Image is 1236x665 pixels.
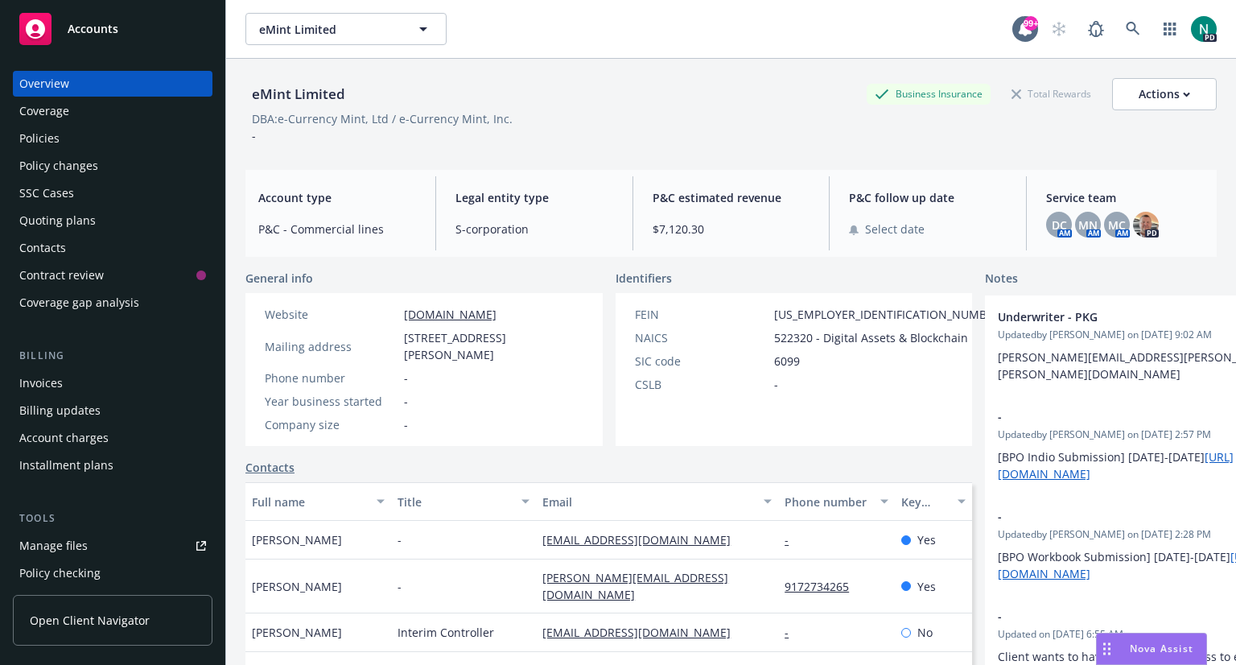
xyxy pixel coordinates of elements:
a: Switch app [1154,13,1186,45]
span: [US_EMPLOYER_IDENTIFICATION_NUMBER] [774,306,1004,323]
a: Installment plans [13,452,212,478]
a: Contacts [13,235,212,261]
span: [STREET_ADDRESS][PERSON_NAME] [404,329,583,363]
span: - [998,508,1236,525]
a: Coverage [13,98,212,124]
span: P&C follow up date [849,189,1007,206]
a: Overview [13,71,212,97]
a: Contacts [245,459,295,476]
a: [DOMAIN_NAME] [404,307,496,322]
div: Policy changes [19,153,98,179]
a: Coverage gap analysis [13,290,212,316]
a: 9172734265 [785,579,862,594]
div: Contacts [19,235,66,261]
button: Key contact [895,482,972,521]
button: Nova Assist [1096,633,1207,665]
button: eMint Limited [245,13,447,45]
span: S-corporation [455,221,613,237]
span: Yes [917,578,936,595]
div: 99+ [1024,16,1038,31]
div: Policies [19,126,60,151]
a: Quoting plans [13,208,212,233]
a: Policy changes [13,153,212,179]
span: Service team [1046,189,1204,206]
div: Title [398,494,513,510]
span: MC [1108,217,1126,233]
div: Company size [265,416,398,433]
div: SSC Cases [19,180,74,206]
span: [PERSON_NAME] [252,531,342,548]
span: Underwriter - PKG [998,308,1236,325]
a: Policy checking [13,560,212,586]
div: Phone number [785,494,870,510]
div: NAICS [635,329,768,346]
span: - [774,376,778,393]
div: Actions [1139,79,1190,109]
a: Start snowing [1043,13,1075,45]
span: Notes [985,270,1018,289]
div: CSLB [635,376,768,393]
span: MN [1078,217,1098,233]
button: Title [391,482,537,521]
span: No [917,624,933,641]
span: - [404,370,408,386]
span: Nova Assist [1130,642,1193,655]
div: DBA: e-Currency Mint, Ltd / e-Currency Mint, Inc. [252,110,513,127]
span: - [398,531,402,548]
a: [PERSON_NAME][EMAIL_ADDRESS][DOMAIN_NAME] [542,570,728,602]
span: - [998,408,1236,425]
div: Account charges [19,425,109,451]
a: - [785,625,801,640]
div: Billing [13,348,212,364]
span: eMint Limited [259,21,398,38]
div: Business Insurance [867,84,991,104]
a: Billing updates [13,398,212,423]
div: Tools [13,510,212,527]
a: - [785,532,801,547]
div: Year business started [265,393,398,410]
div: Drag to move [1097,634,1117,664]
div: eMint Limited [245,84,352,105]
a: Policies [13,126,212,151]
button: Full name [245,482,391,521]
a: SSC Cases [13,180,212,206]
span: Accounts [68,23,118,35]
a: Invoices [13,370,212,396]
span: [PERSON_NAME] [252,578,342,595]
div: Overview [19,71,69,97]
div: Quoting plans [19,208,96,233]
div: Full name [252,494,367,510]
span: Select date [865,221,925,237]
span: $7,120.30 [653,221,810,237]
span: Identifiers [616,270,672,287]
span: 6099 [774,353,800,370]
div: Invoices [19,370,63,396]
div: Contract review [19,262,104,288]
span: - [998,608,1236,625]
a: Report a Bug [1080,13,1112,45]
a: [EMAIL_ADDRESS][DOMAIN_NAME] [542,625,744,640]
div: FEIN [635,306,768,323]
span: General info [245,270,313,287]
span: Account type [258,189,416,206]
a: Search [1117,13,1149,45]
span: - [252,128,256,143]
div: Key contact [901,494,948,510]
a: [EMAIL_ADDRESS][DOMAIN_NAME] [542,532,744,547]
a: Contract review [13,262,212,288]
div: Manage files [19,533,88,559]
a: Account charges [13,425,212,451]
div: Mailing address [265,338,398,355]
div: Installment plans [19,452,113,478]
span: - [404,416,408,433]
span: Open Client Navigator [30,612,150,629]
span: P&C estimated revenue [653,189,810,206]
span: Legal entity type [455,189,613,206]
span: - [404,393,408,410]
span: Interim Controller [398,624,494,641]
span: P&C - Commercial lines [258,221,416,237]
span: [PERSON_NAME] [252,624,342,641]
div: SIC code [635,353,768,370]
a: Accounts [13,6,212,52]
div: Phone number [265,370,398,386]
